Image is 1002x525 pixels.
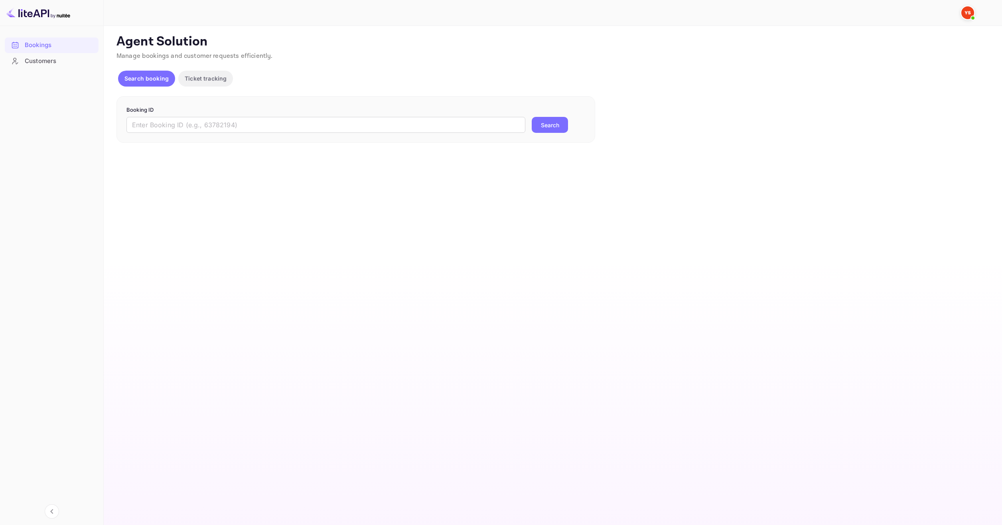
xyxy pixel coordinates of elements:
[532,117,568,133] button: Search
[45,504,59,519] button: Collapse navigation
[116,52,273,60] span: Manage bookings and customer requests efficiently.
[124,74,169,83] p: Search booking
[5,53,99,69] div: Customers
[961,6,974,19] img: Yandex Support
[185,74,227,83] p: Ticket tracking
[5,37,99,52] a: Bookings
[5,37,99,53] div: Bookings
[116,34,988,50] p: Agent Solution
[25,41,95,50] div: Bookings
[6,6,70,19] img: LiteAPI logo
[126,117,525,133] input: Enter Booking ID (e.g., 63782194)
[126,106,585,114] p: Booking ID
[5,53,99,68] a: Customers
[25,57,95,66] div: Customers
